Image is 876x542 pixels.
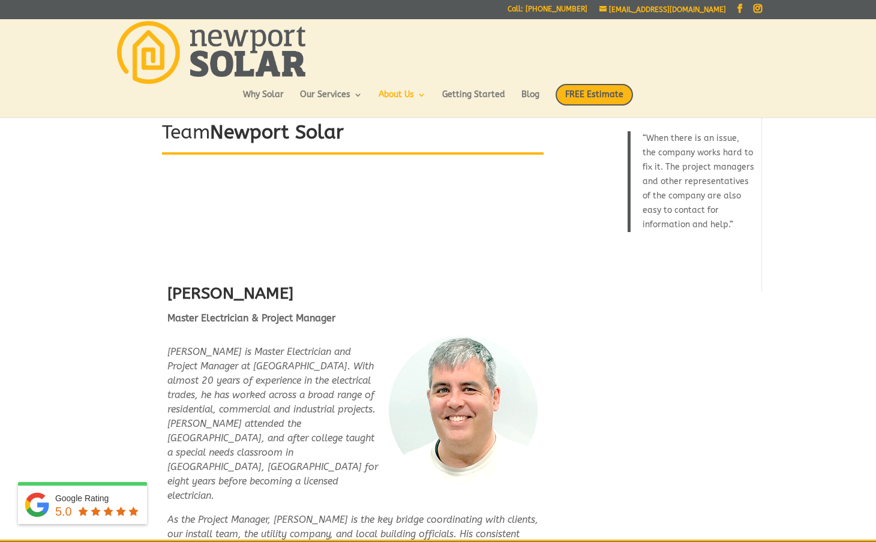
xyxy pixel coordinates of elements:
[556,84,633,118] a: FREE Estimate
[167,346,378,501] em: [PERSON_NAME] is Master Electrician and Project Manager at [GEOGRAPHIC_DATA]. With almost 20 year...
[55,492,141,504] div: Google Rating
[599,5,726,14] a: [EMAIL_ADDRESS][DOMAIN_NAME]
[300,91,362,111] a: Our Services
[167,312,335,324] strong: Master Electrician & Project Manager
[243,91,284,111] a: Why Solar
[117,21,305,84] img: Newport Solar | Solar Energy Optimized.
[521,91,539,111] a: Blog
[162,119,544,152] h1: Team
[55,505,72,518] span: 5.0
[508,5,587,18] a: Call: [PHONE_NUMBER]
[628,131,754,232] blockquote: When there is an issue, the company works hard to fix it. The project managers and other represen...
[167,284,293,303] strong: [PERSON_NAME]
[210,121,344,143] strong: Newport Solar
[442,91,505,111] a: Getting Started
[388,335,538,485] img: Mark Cordeiro - Newport Solar
[379,91,426,111] a: About Us
[556,84,633,106] span: FREE Estimate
